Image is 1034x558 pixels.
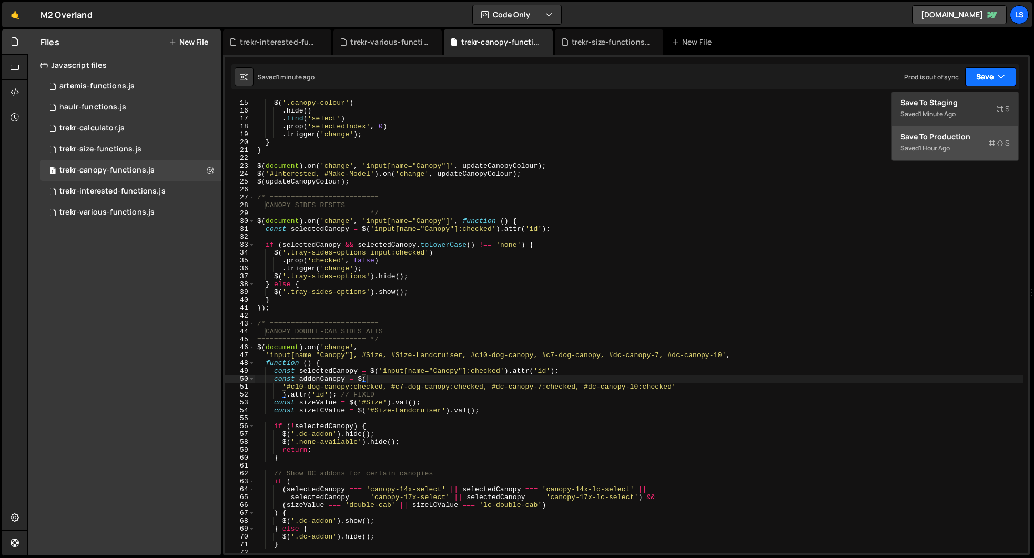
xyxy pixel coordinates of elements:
div: 38 [225,280,255,288]
div: 29 [225,209,255,217]
button: Save to ProductionS Saved1 hour ago [892,126,1018,160]
div: 31 [225,225,255,233]
div: trekr-canopy-functions.js [59,166,155,175]
div: 70 [225,533,255,541]
a: [DOMAIN_NAME] [912,5,1007,24]
button: Code Only [473,5,561,24]
div: 11669/37341.js [40,202,221,223]
div: 25 [225,178,255,186]
div: 15 [225,99,255,107]
div: 11669/27653.js [40,118,221,139]
div: 51 [225,383,255,391]
div: 41 [225,304,255,312]
span: S [997,104,1010,114]
div: 28 [225,201,255,209]
div: 65 [225,493,255,501]
div: 61 [225,462,255,470]
div: 59 [225,446,255,454]
div: 69 [225,525,255,533]
div: 11669/42694.js [40,181,221,202]
div: 34 [225,249,255,257]
div: Saved [258,73,315,82]
div: trekr-canopy-functions.js [461,37,540,47]
div: 63 [225,478,255,485]
div: 22 [225,154,255,162]
div: 35 [225,257,255,265]
div: 42 [225,312,255,320]
div: 48 [225,359,255,367]
div: 60 [225,454,255,462]
div: Saved [900,108,1010,120]
div: 52 [225,391,255,399]
div: 45 [225,336,255,343]
button: Save [965,67,1016,86]
div: 50 [225,375,255,383]
div: 49 [225,367,255,375]
div: 64 [225,485,255,493]
div: trekr-various-functions.js [350,37,429,47]
div: 30 [225,217,255,225]
button: New File [169,38,208,46]
div: Javascript files [28,55,221,76]
div: 54 [225,407,255,414]
div: 32 [225,233,255,241]
div: Prod is out of sync [904,73,959,82]
div: 20 [225,138,255,146]
button: Save to StagingS Saved1 minute ago [892,92,1018,126]
div: trekr-size-functions.js [59,145,141,154]
div: 68 [225,517,255,525]
div: trekr-calculator.js [59,124,125,133]
div: 36 [225,265,255,272]
div: 46 [225,343,255,351]
h2: Files [40,36,59,48]
div: Saved [900,142,1010,155]
div: 26 [225,186,255,194]
div: 66 [225,501,255,509]
div: 40 [225,296,255,304]
a: LS [1010,5,1029,24]
div: trekr-interested-functions.js [240,37,319,47]
div: artemis-functions.js [59,82,135,91]
div: 1 hour ago [919,144,950,153]
div: 72 [225,549,255,556]
div: 11669/47070.js [40,139,221,160]
div: trekr-size-functions.js [572,37,651,47]
div: 43 [225,320,255,328]
div: 39 [225,288,255,296]
div: 16 [225,107,255,115]
div: 11669/42207.js [40,76,221,97]
div: 58 [225,438,255,446]
div: 17 [225,115,255,123]
div: 55 [225,414,255,422]
a: 🤙 [2,2,28,27]
div: M2 Overland [40,8,93,21]
div: New File [672,37,716,47]
div: Save to Staging [900,97,1010,108]
div: 37 [225,272,255,280]
div: 71 [225,541,255,549]
div: 57 [225,430,255,438]
span: 1 [49,167,56,176]
div: 11669/47072.js [40,160,221,181]
div: 47 [225,351,255,359]
div: Save to Production [900,131,1010,142]
div: 19 [225,130,255,138]
div: 24 [225,170,255,178]
span: S [988,138,1010,148]
div: 23 [225,162,255,170]
div: trekr-various-functions.js [59,208,155,217]
div: haulr-functions.js [59,103,126,112]
div: 67 [225,509,255,517]
div: 1 minute ago [277,73,315,82]
div: 44 [225,328,255,336]
div: trekr-interested-functions.js [59,187,166,196]
div: 18 [225,123,255,130]
div: 27 [225,194,255,201]
div: 11669/40542.js [40,97,221,118]
div: 1 minute ago [919,109,956,118]
div: 21 [225,146,255,154]
div: 62 [225,470,255,478]
div: 53 [225,399,255,407]
div: 56 [225,422,255,430]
